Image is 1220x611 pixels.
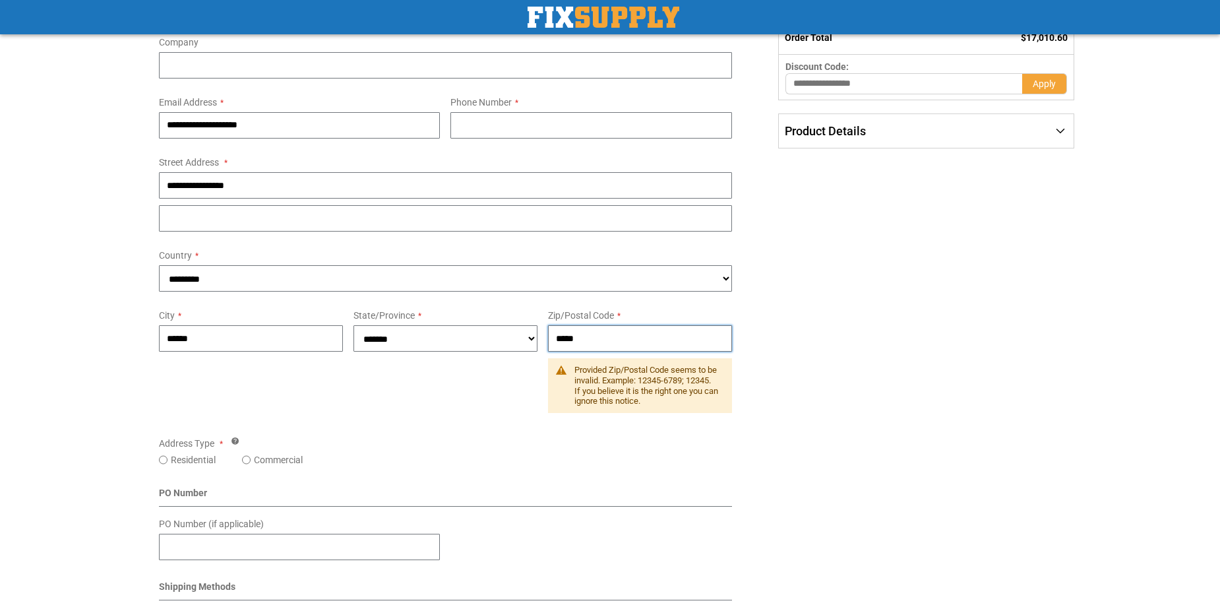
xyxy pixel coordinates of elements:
[159,580,732,600] div: Shipping Methods
[528,7,679,28] a: store logo
[1033,79,1056,89] span: Apply
[548,310,614,321] span: Zip/Postal Code
[159,250,192,261] span: Country
[528,7,679,28] img: Fix Industrial Supply
[159,37,198,48] span: Company
[159,519,264,529] span: PO Number (if applicable)
[785,61,849,72] span: Discount Code:
[171,453,216,466] label: Residential
[450,97,512,108] span: Phone Number
[159,157,219,168] span: Street Address
[159,486,732,507] div: PO Number
[159,310,175,321] span: City
[159,97,217,108] span: Email Address
[254,453,303,466] label: Commercial
[1022,73,1067,94] button: Apply
[353,310,415,321] span: State/Province
[159,438,214,449] span: Address Type
[574,365,718,406] span: Provided Zip/Postal Code seems to be invalid. Example: 12345-6789; 12345. If you believe it is th...
[785,124,866,138] span: Product Details
[1021,32,1068,43] span: $17,010.60
[785,32,832,43] strong: Order Total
